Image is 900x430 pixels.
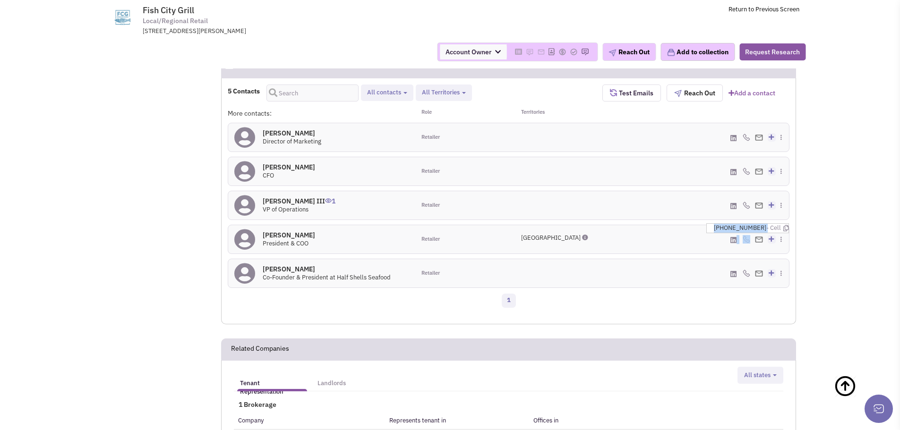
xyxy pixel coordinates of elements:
img: Email%20Icon.png [755,270,763,277]
div: [STREET_ADDRESS][PERSON_NAME] [143,27,389,36]
h5: Landlords [317,379,346,388]
img: plane.png [674,90,682,97]
input: Search [266,84,359,101]
button: Reach Out [667,84,723,101]
img: icon-phone.png [743,202,750,209]
button: All states [741,371,780,380]
span: [PHONE_NUMBER] [714,224,789,233]
a: Return to Previous Screen [729,5,799,13]
button: Test Emails [602,84,661,101]
img: Email%20Icon.png [755,169,763,175]
th: Offices in [529,412,736,429]
img: Please add to your accounts [526,48,533,56]
img: Email%20Icon.png [755,236,763,243]
img: icon-UserInteraction.png [325,198,332,203]
a: Add a contact [729,88,775,98]
img: icon-phone.png [743,134,750,141]
span: Retailer [421,168,440,175]
h2: Related Companies [231,339,289,360]
img: Please add to your accounts [537,48,545,56]
span: Retailer [421,270,440,277]
button: Request Research [739,43,806,60]
img: Please add to your accounts [558,48,566,56]
h4: [PERSON_NAME] [263,129,321,137]
span: Local/Regional Retail [143,16,208,26]
span: Retailer [421,236,440,243]
span: All Territories [422,88,460,96]
h4: [PERSON_NAME] [263,265,391,273]
h4: [PERSON_NAME] [263,163,315,171]
a: Landlords [313,370,351,389]
span: VP of Operations [263,205,309,213]
span: Co-Founder & President at Half Shells Seafood [263,273,391,281]
div: Territories [509,109,602,118]
div: Role [415,109,509,118]
span: President & COO [263,239,309,247]
h4: [PERSON_NAME] [263,231,315,239]
img: Email%20Icon.png [755,135,763,141]
img: icon-phone.png [743,168,750,175]
img: Please add to your accounts [581,48,589,56]
span: 1 [325,190,335,205]
span: Retailer [421,202,440,209]
img: Please add to your accounts [570,48,577,56]
a: 1 [502,294,516,308]
span: All contacts [367,88,401,96]
span: Test Emails [617,89,653,97]
a: Back To Top [834,365,881,427]
span: Account Owner [440,44,506,59]
h4: [PERSON_NAME] III [263,197,335,205]
span: [GEOGRAPHIC_DATA] [521,234,581,242]
span: Fish City Grill [143,5,194,16]
a: Tenant Representation [235,370,309,389]
span: CFO [263,171,274,179]
button: All contacts [364,88,410,98]
span: All states [744,371,771,379]
span: Retailer [421,134,440,141]
button: Add to collection [660,43,735,61]
img: Email%20Icon.png [755,202,763,209]
th: Represents tenant in [385,412,529,429]
th: Company [234,412,385,429]
div: More contacts: [228,109,415,118]
span: - Cell [766,224,781,233]
h5: Tenant Representation [240,379,304,396]
span: Director of Marketing [263,137,321,145]
button: All Territories [419,88,469,98]
img: plane.png [609,49,616,57]
span: 1 Brokerage [234,400,276,409]
button: Reach Out [602,43,656,61]
img: icon-phone.png [743,236,750,243]
h4: 5 Contacts [228,87,260,95]
img: icon-collection-lavender.png [667,48,675,57]
img: icon-phone.png [743,270,750,277]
